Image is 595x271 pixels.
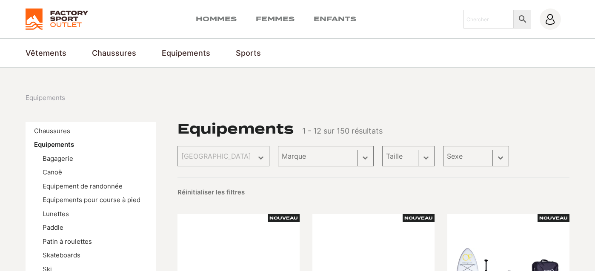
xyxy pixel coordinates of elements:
a: Paddle [43,223,63,231]
img: Factory Sport Outlet [26,9,88,30]
a: Equipements [162,47,210,59]
a: Equipements [34,140,74,148]
a: Sports [236,47,261,59]
a: Lunettes [43,210,69,218]
a: Bagagerie [43,154,73,163]
a: Skateboards [43,251,80,259]
a: Canoë [43,168,62,176]
a: Chaussures [34,127,70,135]
a: Vêtements [26,47,66,59]
a: Equipement de randonnée [43,182,123,190]
a: Hommes [196,14,237,24]
nav: breadcrumbs [26,93,65,103]
a: Enfants [314,14,356,24]
a: Femmes [256,14,295,24]
span: Equipements [26,93,65,103]
a: Chaussures [92,47,136,59]
h1: Equipements [177,122,294,136]
input: Chercher [463,10,514,29]
a: Patin à roulettes [43,237,92,245]
a: Equipements pour course à pied [43,196,140,204]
